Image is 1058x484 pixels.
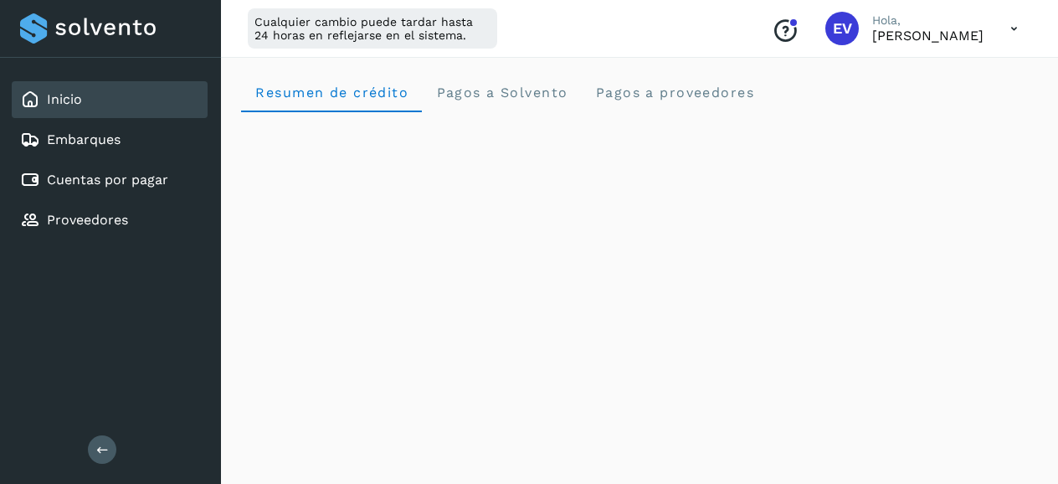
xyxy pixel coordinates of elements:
[47,131,121,147] a: Embarques
[47,172,168,188] a: Cuentas por pagar
[872,13,984,28] p: Hola,
[435,85,568,100] span: Pagos a Solvento
[12,121,208,158] div: Embarques
[872,28,984,44] p: Eduardo Vela
[47,212,128,228] a: Proveedores
[594,85,754,100] span: Pagos a proveedores
[12,202,208,239] div: Proveedores
[248,8,497,49] div: Cualquier cambio puede tardar hasta 24 horas en reflejarse en el sistema.
[12,81,208,118] div: Inicio
[254,85,408,100] span: Resumen de crédito
[12,162,208,198] div: Cuentas por pagar
[47,91,82,107] a: Inicio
